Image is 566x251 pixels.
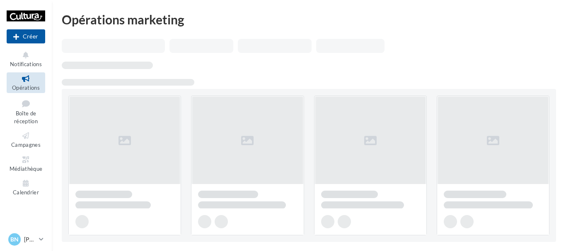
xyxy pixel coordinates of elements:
button: Notifications [7,49,45,69]
span: Notifications [10,61,42,67]
span: Campagnes [11,141,41,148]
a: Boîte de réception [7,96,45,127]
span: Médiathèque [10,165,43,172]
div: Nouvelle campagne [7,29,45,43]
button: Créer [7,29,45,43]
div: Opérations marketing [62,13,556,26]
p: [PERSON_NAME] [24,235,36,244]
a: Campagnes [7,129,45,150]
a: Bn [PERSON_NAME] [7,232,45,247]
a: Opérations [7,72,45,93]
span: Opérations [12,84,40,91]
span: Bn [10,235,19,244]
a: Médiathèque [7,153,45,174]
a: Calendrier [7,177,45,197]
span: Boîte de réception [14,110,38,124]
span: Calendrier [13,189,39,196]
